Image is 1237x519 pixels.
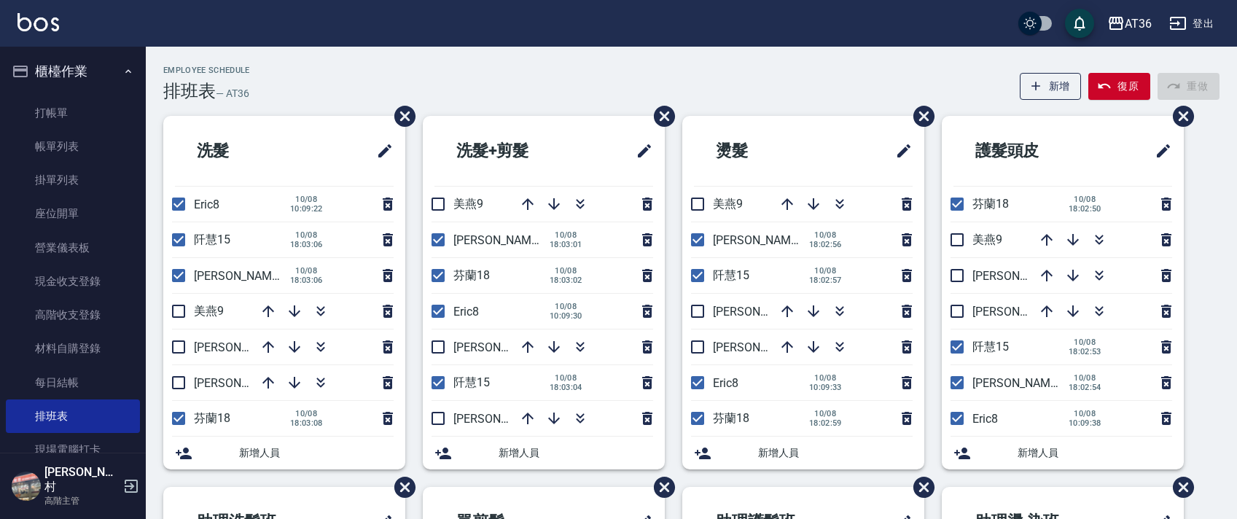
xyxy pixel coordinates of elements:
[550,373,582,383] span: 10/08
[902,466,937,509] span: 刪除班表
[453,340,554,354] span: [PERSON_NAME]11
[6,433,140,467] a: 現場電腦打卡
[1069,383,1101,392] span: 18:02:54
[194,340,288,354] span: [PERSON_NAME]6
[1069,347,1101,356] span: 18:02:53
[809,230,842,240] span: 10/08
[1020,73,1082,100] button: 新增
[499,445,653,461] span: 新增人員
[290,409,323,418] span: 10/08
[453,197,483,211] span: 美燕9
[12,472,41,501] img: Person
[902,95,937,138] span: 刪除班表
[972,233,1002,246] span: 美燕9
[290,276,323,285] span: 18:03:06
[550,276,582,285] span: 18:03:02
[809,266,842,276] span: 10/08
[643,95,677,138] span: 刪除班表
[886,133,913,168] span: 修改班表的標題
[713,411,749,425] span: 芬蘭18
[290,240,323,249] span: 18:03:06
[6,366,140,399] a: 每日結帳
[1125,15,1152,33] div: AT36
[290,204,323,214] span: 10:09:22
[194,304,224,318] span: 美燕9
[550,302,582,311] span: 10/08
[239,445,394,461] span: 新增人員
[972,269,1066,283] span: [PERSON_NAME]6
[953,125,1104,177] h2: 護髮頭皮
[6,52,140,90] button: 櫃檯作業
[434,125,588,177] h2: 洗髮+剪髮
[6,163,140,197] a: 掛單列表
[713,233,813,247] span: [PERSON_NAME]16
[713,340,813,354] span: [PERSON_NAME]11
[1069,418,1101,428] span: 10:09:38
[713,268,749,282] span: 阡慧15
[1101,9,1158,39] button: AT36
[1088,73,1150,100] button: 復原
[453,268,490,282] span: 芬蘭18
[6,399,140,433] a: 排班表
[1146,133,1172,168] span: 修改班表的標題
[758,445,913,461] span: 新增人員
[423,437,665,469] div: 新增人員
[453,233,554,247] span: [PERSON_NAME]16
[550,266,582,276] span: 10/08
[972,340,1009,354] span: 阡慧15
[972,376,1073,390] span: [PERSON_NAME]16
[367,133,394,168] span: 修改班表的標題
[6,130,140,163] a: 帳單列表
[550,311,582,321] span: 10:09:30
[194,198,219,211] span: Eric8
[1069,373,1101,383] span: 10/08
[6,265,140,298] a: 現金收支登錄
[713,376,738,390] span: Eric8
[1162,95,1196,138] span: 刪除班表
[809,418,842,428] span: 18:02:59
[713,305,807,319] span: [PERSON_NAME]6
[809,276,842,285] span: 18:02:57
[1069,409,1101,418] span: 10/08
[809,409,842,418] span: 10/08
[1069,195,1101,204] span: 10/08
[809,240,842,249] span: 18:02:56
[216,86,249,101] h6: — AT36
[6,197,140,230] a: 座位開單
[290,266,323,276] span: 10/08
[6,96,140,130] a: 打帳單
[6,231,140,265] a: 營業儀表板
[194,269,294,283] span: [PERSON_NAME]16
[194,233,230,246] span: 阡慧15
[453,412,547,426] span: [PERSON_NAME]6
[290,418,323,428] span: 18:03:08
[17,13,59,31] img: Logo
[290,230,323,240] span: 10/08
[550,383,582,392] span: 18:03:04
[44,494,119,507] p: 高階主管
[682,437,924,469] div: 新增人員
[6,298,140,332] a: 高階收支登錄
[194,411,230,425] span: 芬蘭18
[942,437,1184,469] div: 新增人員
[383,95,418,138] span: 刪除班表
[163,437,405,469] div: 新增人員
[643,466,677,509] span: 刪除班表
[713,197,743,211] span: 美燕9
[44,465,119,494] h5: [PERSON_NAME]村
[1163,10,1220,37] button: 登出
[972,305,1073,319] span: [PERSON_NAME]11
[453,375,490,389] span: 阡慧15
[627,133,653,168] span: 修改班表的標題
[163,81,216,101] h3: 排班表
[550,230,582,240] span: 10/08
[290,195,323,204] span: 10/08
[1065,9,1094,38] button: save
[175,125,309,177] h2: 洗髮
[809,383,842,392] span: 10:09:33
[1069,204,1101,214] span: 18:02:50
[194,376,294,390] span: [PERSON_NAME]11
[1069,337,1101,347] span: 10/08
[1018,445,1172,461] span: 新增人員
[1162,466,1196,509] span: 刪除班表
